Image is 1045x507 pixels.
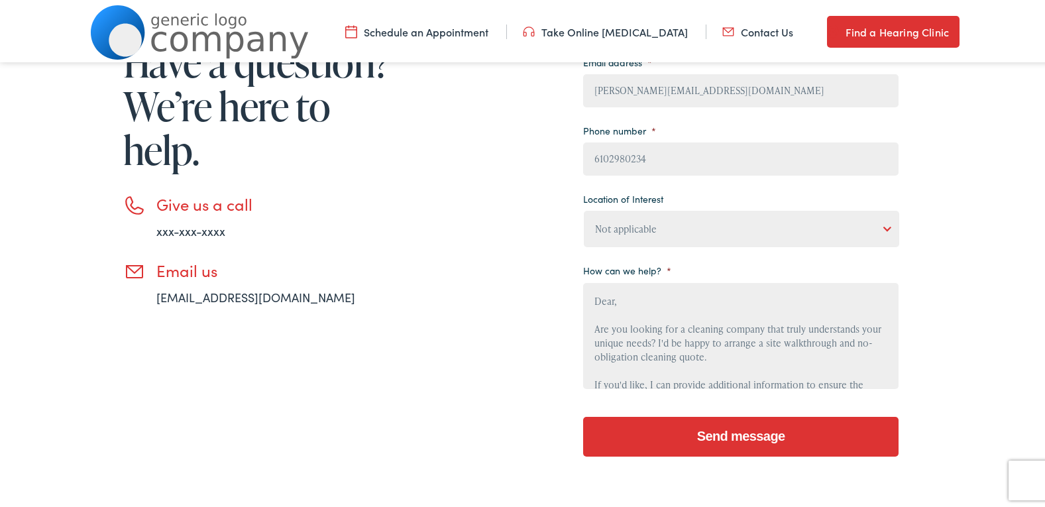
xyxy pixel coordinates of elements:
[345,22,488,36] a: Schedule an Appointment
[583,122,656,134] label: Phone number
[583,140,899,173] input: (XXX) XXX - XXXX
[583,414,899,454] input: Send message
[827,13,960,45] a: Find a Hearing Clinic
[722,22,734,36] img: utility icon
[583,262,671,274] label: How can we help?
[583,190,663,202] label: Location of Interest
[722,22,793,36] a: Contact Us
[523,22,535,36] img: utility icon
[827,21,839,37] img: utility icon
[583,54,652,66] label: Email address
[156,286,355,303] a: [EMAIL_ADDRESS][DOMAIN_NAME]
[345,22,357,36] img: utility icon
[583,72,899,105] input: example@email.com
[156,192,395,211] h3: Give us a call
[523,22,688,36] a: Take Online [MEDICAL_DATA]
[156,258,395,278] h3: Email us
[156,220,225,237] a: xxx-xxx-xxxx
